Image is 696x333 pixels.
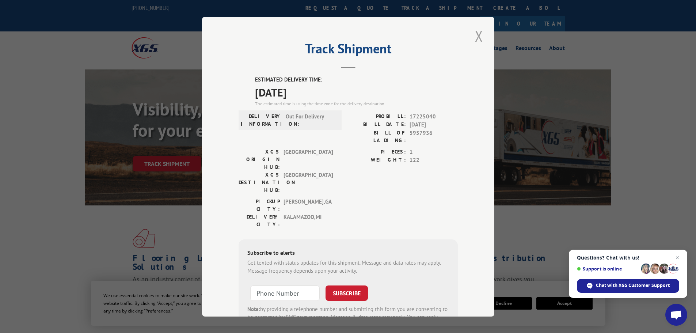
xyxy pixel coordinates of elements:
label: XGS DESTINATION HUB: [239,171,280,194]
span: 122 [410,156,458,164]
span: Questions? Chat with us! [577,255,679,261]
span: [DATE] [255,84,458,100]
label: BILL DATE: [348,121,406,129]
label: XGS ORIGIN HUB: [239,148,280,171]
h2: Track Shipment [239,43,458,57]
button: SUBSCRIBE [326,285,368,300]
strong: Note: [247,305,260,312]
label: BILL OF LADING: [348,129,406,144]
span: [GEOGRAPHIC_DATA] [284,171,333,194]
label: DELIVERY CITY: [239,213,280,228]
span: Chat with XGS Customer Support [596,282,670,289]
div: The estimated time is using the time zone for the delivery destination. [255,100,458,107]
label: ESTIMATED DELIVERY TIME: [255,76,458,84]
span: [GEOGRAPHIC_DATA] [284,148,333,171]
span: KALAMAZOO , MI [284,213,333,228]
button: Close modal [473,26,485,46]
label: PIECES: [348,148,406,156]
div: Get texted with status updates for this shipment. Message and data rates may apply. Message frequ... [247,258,449,275]
div: Subscribe to alerts [247,248,449,258]
div: by providing a telephone number and submitting this form you are consenting to be contacted by SM... [247,305,449,330]
a: Open chat [665,304,687,326]
label: PROBILL: [348,112,406,121]
span: [DATE] [410,121,458,129]
span: Out For Delivery [286,112,335,128]
input: Phone Number [250,285,320,300]
label: PICKUP CITY: [239,197,280,213]
label: WEIGHT: [348,156,406,164]
span: 17225040 [410,112,458,121]
label: DELIVERY INFORMATION: [241,112,282,128]
span: 1 [410,148,458,156]
span: Chat with XGS Customer Support [577,279,679,293]
span: 5957936 [410,129,458,144]
span: Support is online [577,266,638,272]
span: [PERSON_NAME] , GA [284,197,333,213]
